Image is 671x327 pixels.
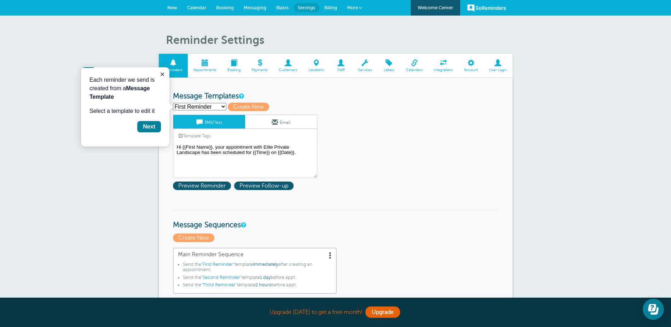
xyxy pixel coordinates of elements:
a: Create New [228,104,272,110]
span: Create New [173,234,214,242]
span: Integrations [432,68,455,72]
a: Integrations [428,54,459,78]
a: Email [245,115,317,128]
span: Appointments [191,68,218,72]
h1: Reminder Settings [166,33,513,47]
a: Create New [173,235,216,241]
a: Calendars [400,54,428,78]
span: Booking [225,68,243,72]
span: Messaging [244,5,266,10]
span: Preview Reminder [173,182,231,190]
a: Preview Reminder [173,183,234,189]
a: Payments [246,54,273,78]
span: Staff [333,68,349,72]
span: Main Reminder Sequence [178,251,332,258]
a: Labels [377,54,400,78]
a: Account [459,54,484,78]
iframe: Resource center [643,299,664,320]
span: Services [356,68,374,72]
span: "Second Reminder" [201,275,242,280]
span: Calendar [187,5,206,10]
h3: Message Sequences [173,210,498,230]
iframe: tooltip [81,67,169,147]
textarea: Hi {{First Name}}, your appointment with Elite Private Landscape has been scheduled for {{Time}} ... [173,143,317,178]
li: Send the template before appt. [183,282,332,290]
a: Upgrade [365,306,400,318]
span: Calendars [404,68,425,72]
div: Upgrade [DATE] to get a free month! [159,305,513,320]
span: Labels [381,68,397,72]
span: Reminders [162,68,185,72]
span: User Login [487,68,509,72]
span: Payments [250,68,270,72]
a: Booking [222,54,246,78]
li: Send the template after creating an appointment. [183,262,332,275]
a: User Login [484,54,513,78]
a: Appointments [188,54,222,78]
h3: Message Templates [173,92,498,101]
span: "Third Reminder" [201,282,237,287]
li: Send the template before appt. [183,275,332,283]
span: New [167,5,177,10]
a: Preview Follow-up [234,183,295,189]
a: Locations [303,54,330,78]
a: Services [352,54,377,78]
span: Booking [216,5,234,10]
a: This is the wording for your reminder and follow-up messages. You can create multiple templates i... [239,94,243,98]
a: Template Tags [173,129,216,143]
a: Staff [329,54,352,78]
span: Preview Follow-up [234,182,294,190]
span: More [347,5,358,10]
span: Blasts [276,5,289,10]
span: Settings [298,5,315,10]
span: 2 hours [255,282,271,287]
span: Create New [228,103,269,111]
a: SMS/Text [173,115,245,128]
span: Locations [307,68,326,72]
span: Billing [324,5,337,10]
span: Account [462,68,480,72]
span: Customers [277,68,300,72]
span: 1 day [260,275,271,280]
a: Customers [273,54,303,78]
span: immediately [253,262,278,267]
span: "First Reminder" [201,262,235,267]
a: Settings [294,3,319,12]
a: Message Sequences allow you to setup multiple reminder schedules that can use different Message T... [241,223,245,227]
a: Main Reminder Sequence Send the"First Reminder"templateimmediatelyafter creating an appointment.S... [173,248,337,294]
